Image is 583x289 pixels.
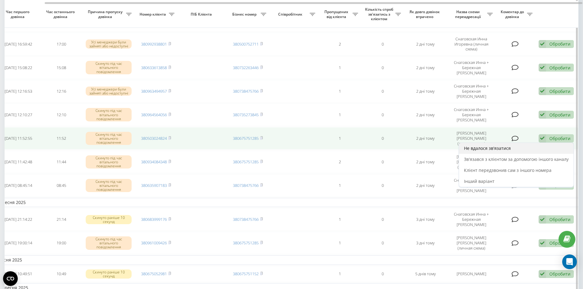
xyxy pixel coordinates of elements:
a: 380961009426 [141,240,167,246]
span: Співробітник [272,12,310,17]
span: Бізнес номер [230,12,261,17]
a: 380732263446 [233,65,259,70]
a: 380992938801 [141,41,167,47]
a: 380675751285 [233,240,259,246]
td: 2 дні тому [404,174,447,197]
span: ПІБ Клієнта [183,12,221,17]
a: 380735273845 [233,112,259,117]
div: Скинуто під час вітального повідомлення [86,179,132,192]
a: 380738475766 [233,88,259,94]
span: Час першого дзвінка [2,9,35,19]
div: Обробити [549,88,570,94]
td: 1 [318,80,361,102]
span: Коментар до дзвінка [499,9,527,19]
td: 3 дні тому [404,232,447,254]
td: 1 [318,104,361,126]
td: 0 [361,232,404,254]
a: 380738475766 [233,183,259,188]
span: Як довго дзвінок втрачено [409,9,442,19]
div: Усі менеджери були зайняті або недоступні [86,87,132,96]
div: Скинуто раніше 10 секунд [86,269,132,279]
div: Скинуто під час вітального повідомлення [86,108,132,121]
div: Скинуто під час вітального повідомлення [86,132,132,145]
td: 1 [318,266,361,282]
td: 5 днів тому [404,266,447,282]
div: Обробити [549,240,570,246]
div: Скинуто раніше 10 секунд [86,215,132,224]
div: Обробити [549,112,570,118]
div: Обробити [549,65,570,71]
td: 10:49 [40,266,83,282]
span: Клієнт передзвонив сам з іншого номера [464,167,551,173]
a: 380675751152 [233,271,259,276]
td: 2 дні тому [404,151,447,173]
td: 0 [361,151,404,173]
td: 1 [318,127,361,150]
td: 0 [361,57,404,79]
td: Снаговская Инна + Бережная [PERSON_NAME] [447,104,496,126]
td: 1 [318,57,361,79]
span: Кількість спроб зв'язатись з клієнтом [364,7,395,21]
td: 12:10 [40,104,83,126]
div: Усі менеджери були зайняті або недоступні [86,39,132,49]
a: 380500752711 [233,41,259,47]
td: Снаговская Инна + Бережная [PERSON_NAME] [447,57,496,79]
span: Час останнього дзвінка [45,9,78,19]
span: Пропущених від клієнта [321,9,353,19]
td: 2 дні тому [404,127,447,150]
td: 2 дні тому [404,80,447,102]
td: 0 [361,33,404,55]
div: Обробити [549,135,570,141]
a: 380675751285 [233,135,259,141]
span: Номер клієнта [138,12,169,17]
div: Скинуто під час вітального повідомлення [86,236,132,250]
div: Обробити [549,271,570,277]
td: 1 [318,174,361,197]
td: 0 [361,208,404,231]
td: 0 [361,104,404,126]
div: Скинуто під час вітального повідомлення [86,61,132,74]
td: 0 [361,80,404,102]
td: Снаговская Инна + Бережная [PERSON_NAME] [447,208,496,231]
td: Снаговская Инна Игоревна (личная схема) [447,33,496,55]
a: 380964564056 [141,112,167,117]
td: 21:14 [40,208,83,231]
td: 0 [361,127,404,150]
a: 380738475766 [233,217,259,222]
span: Інший варіант [464,178,495,184]
td: 2 [318,33,361,55]
a: 380683999176 [141,217,167,222]
div: Обробити [549,41,570,47]
td: 17:00 [40,33,83,55]
td: Снаговская Инна + Бережная [PERSON_NAME] [447,174,496,197]
td: [PERSON_NAME] [447,266,496,282]
td: 2 [318,151,361,173]
td: [PERSON_NAME] [PERSON_NAME] (личная схема) [447,232,496,254]
a: 380503024824 [141,135,167,141]
button: Open CMP widget [3,271,18,286]
a: 380963494957 [141,88,167,94]
td: 08:45 [40,174,83,197]
span: Не вдалося зв'язатися [464,145,511,151]
td: [PERSON_NAME] [PERSON_NAME] (личная схема) [447,151,496,173]
td: [PERSON_NAME] [PERSON_NAME] (личная схема) [447,127,496,150]
td: 1 [318,208,361,231]
td: Снаговская Инна + Бережная [PERSON_NAME] [447,80,496,102]
a: 380675751285 [233,159,259,165]
a: 380635907183 [141,183,167,188]
a: 380934084348 [141,159,167,165]
td: 19:00 [40,232,83,254]
td: 2 дні тому [404,57,447,79]
td: 12:16 [40,80,83,102]
td: 1 [318,232,361,254]
span: Назва схеми переадресації [450,9,487,19]
div: Обробити [549,217,570,222]
td: 11:44 [40,151,83,173]
span: Зв'язався з клієнтом за допомогою іншого каналу [464,156,569,162]
td: 0 [361,174,404,197]
a: 380675052981 [141,271,167,276]
span: Причина пропуску дзвінка [86,9,126,19]
a: 380633613858 [141,65,167,70]
div: Скинуто під час вітального повідомлення [86,155,132,169]
div: Open Intercom Messenger [562,254,577,269]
